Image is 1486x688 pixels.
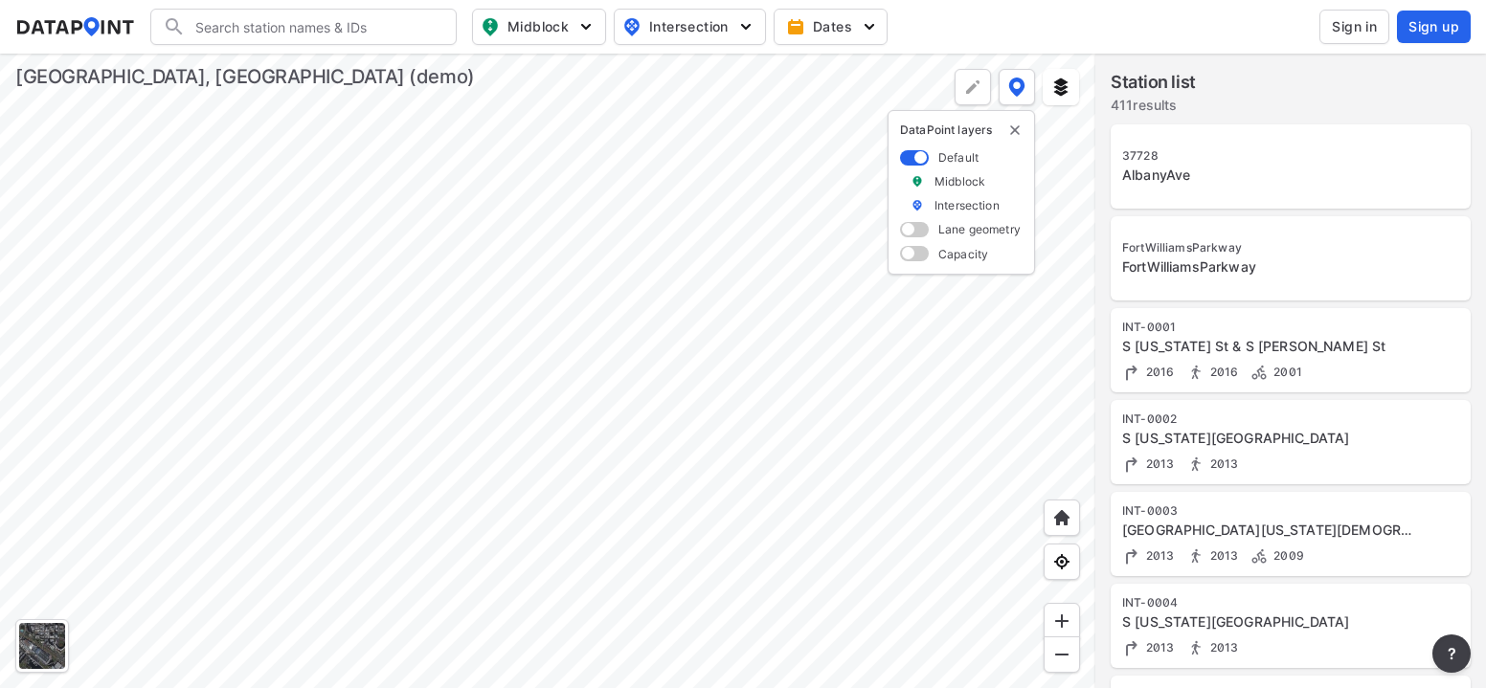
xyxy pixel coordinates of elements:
[1205,640,1239,655] span: 2013
[1122,148,1415,164] div: 37728
[1250,363,1269,382] img: Bicycle count
[1186,455,1205,474] img: Pedestrian count
[1397,11,1471,43] button: Sign up
[1052,611,1071,631] img: ZvzfEJKXnyWIrJytrsY285QMwk63cM6Drc+sIAAAAASUVORK5CYII=
[1408,17,1459,36] span: Sign up
[1122,546,1141,566] img: Turning count
[472,9,606,45] button: Midblock
[1044,499,1080,536] div: Home
[963,78,982,97] img: +Dz8AAAAASUVORK5CYII=
[1122,638,1141,657] img: Turning count
[1250,546,1269,566] img: Bicycle count
[15,619,69,673] div: Toggle basemap
[1008,78,1025,97] img: data-point-layers.37681fc9.svg
[736,17,755,36] img: 5YPKRKmlfpI5mqlR8AD95paCi+0kK1fRFDJSaMmawlwaeJcJwk9O2fotCW5ve9gAAAAASUVORK5CYII=
[1205,365,1239,379] span: 2016
[614,9,766,45] button: Intersection
[479,15,502,38] img: map_pin_mid.602f9df1.svg
[1111,69,1196,96] label: Station list
[620,15,643,38] img: map_pin_int.54838e6b.svg
[1052,508,1071,527] img: +XpAUvaXAN7GudzAAAAAElFTkSuQmCC
[1007,122,1023,138] button: delete
[1122,411,1415,427] div: INT-0002
[938,221,1021,237] label: Lane geometry
[1205,548,1239,563] span: 2013
[1186,638,1205,657] img: Pedestrian count
[1141,365,1175,379] span: 2016
[1111,96,1196,115] label: 411 results
[1122,612,1415,632] div: S Washington St & Green St
[999,69,1035,105] button: DataPoint layers
[1332,17,1377,36] span: Sign in
[1122,429,1415,448] div: S Washington St & South St
[481,15,594,38] span: Midblock
[1186,363,1205,382] img: Pedestrian count
[1122,337,1415,356] div: S Washington St & S Alfred St
[786,17,805,36] img: calendar-gold.39a51dde.svg
[774,9,888,45] button: Dates
[1141,456,1175,471] span: 2013
[1122,240,1415,255] div: FortWilliamsParkway
[1122,363,1141,382] img: Turning count
[1444,642,1459,665] span: ?
[1122,166,1415,185] div: AlbanyAve
[900,122,1023,138] p: DataPoint layers
[1205,456,1239,471] span: 2013
[1186,546,1205,566] img: Pedestrian count
[186,11,444,42] input: Search
[911,197,924,213] img: marker_Intersection.6861001b.svg
[1051,78,1070,97] img: layers.ee07997e.svg
[1122,595,1415,610] div: INT-0004
[934,197,1000,213] label: Intersection
[1052,552,1071,571] img: zeq5HYn9AnE9l6UmnFLPAAAAAElFTkSuQmCC
[1044,636,1080,673] div: Zoom out
[1044,544,1080,580] div: View my location
[1432,634,1471,673] button: more
[1122,455,1141,474] img: Turning count
[955,69,991,105] div: Polygon tool
[911,173,924,189] img: marker_Midblock.5ba75e30.svg
[934,173,985,189] label: Midblock
[790,17,875,36] span: Dates
[1122,503,1415,519] div: INT-0003
[1269,365,1302,379] span: 2001
[1269,548,1304,563] span: 2009
[1044,603,1080,639] div: Zoom in
[1052,645,1071,664] img: MAAAAAElFTkSuQmCC
[1122,257,1415,277] div: FortWilliamsParkway
[1141,640,1175,655] span: 2013
[622,15,754,38] span: Intersection
[938,149,979,166] label: Default
[1316,10,1393,44] a: Sign in
[15,63,475,90] div: [GEOGRAPHIC_DATA], [GEOGRAPHIC_DATA] (demo)
[576,17,596,36] img: 5YPKRKmlfpI5mqlR8AD95paCi+0kK1fRFDJSaMmawlwaeJcJwk9O2fotCW5ve9gAAAAASUVORK5CYII=
[1319,10,1389,44] button: Sign in
[15,17,135,36] img: dataPointLogo.9353c09d.svg
[938,246,988,262] label: Capacity
[1141,548,1175,563] span: 2013
[1393,11,1471,43] a: Sign up
[860,17,879,36] img: 5YPKRKmlfpI5mqlR8AD95paCi+0kK1fRFDJSaMmawlwaeJcJwk9O2fotCW5ve9gAAAAASUVORK5CYII=
[1122,320,1415,335] div: INT-0001
[1007,122,1023,138] img: close-external-leyer.3061a1c7.svg
[1122,521,1415,540] div: S Washington St & Church St
[1043,69,1079,105] button: External layers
